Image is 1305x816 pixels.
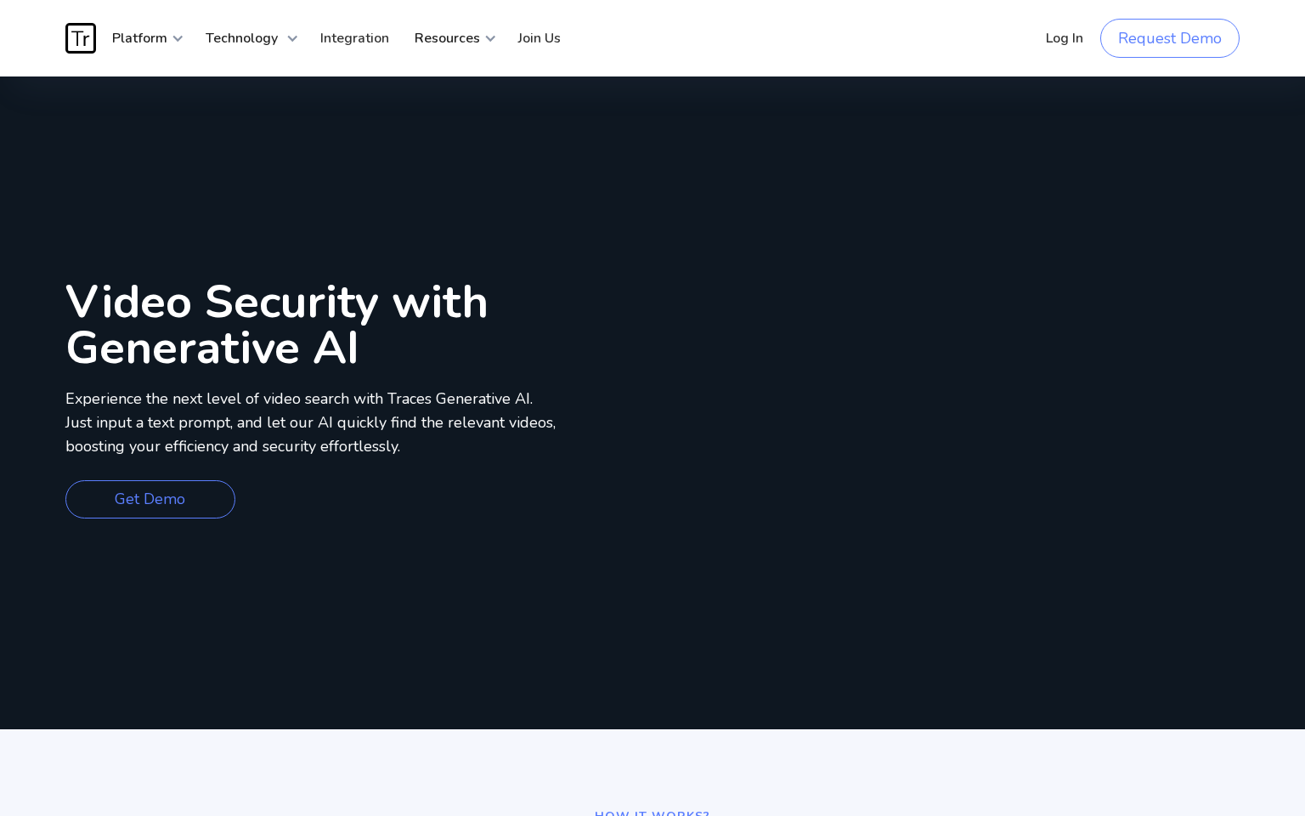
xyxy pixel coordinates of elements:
[1033,13,1096,64] a: Log In
[99,13,184,64] div: Platform
[65,480,235,518] a: Get Demo
[193,13,299,64] div: Technology
[1100,19,1240,58] a: Request Demo
[65,270,489,379] strong: Video Security with Generative AI
[652,116,1305,729] video: Your browser does not support the video tag.
[415,29,480,48] strong: Resources
[65,388,556,459] p: Experience the next level of video search with Traces Generative AI. Just input a text prompt, an...
[506,13,573,64] a: Join Us
[65,23,99,54] a: home
[206,29,278,48] strong: Technology
[65,23,96,54] img: Traces Logo
[308,13,402,64] a: Integration
[402,13,497,64] div: Resources
[112,29,167,48] strong: Platform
